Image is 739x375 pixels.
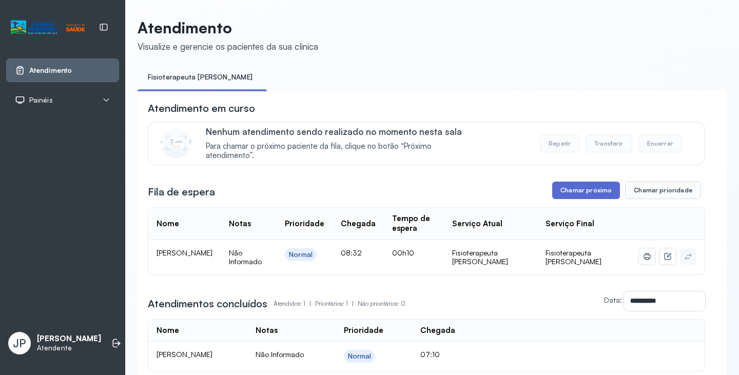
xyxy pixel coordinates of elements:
[148,101,255,115] h3: Atendimento em curso
[157,326,179,335] div: Nome
[420,350,440,359] span: 07:10
[546,248,601,266] span: Fisioterapeuta [PERSON_NAME]
[138,69,263,86] a: Fisioterapeuta [PERSON_NAME]
[420,326,455,335] div: Chegada
[452,219,502,229] div: Serviço Atual
[148,297,267,311] h3: Atendimentos concluídos
[586,135,632,152] button: Transferir
[285,219,324,229] div: Prioridade
[29,66,72,75] span: Atendimento
[352,300,354,307] span: |
[161,127,191,158] img: Imagem de CalloutCard
[37,344,101,352] p: Atendente
[392,214,436,233] div: Tempo de espera
[148,185,215,199] h3: Fila de espera
[392,248,414,257] span: 00h10
[157,350,212,359] span: [PERSON_NAME]
[256,350,304,359] span: Não Informado
[206,142,477,161] span: Para chamar o próximo paciente da fila, clique no botão “Próximo atendimento”.
[157,219,179,229] div: Nome
[604,295,622,304] label: Data:
[229,248,262,266] span: Não Informado
[157,248,212,257] span: [PERSON_NAME]
[452,248,529,266] div: Fisioterapeuta [PERSON_NAME]
[552,182,620,199] button: Chamar próximo
[341,219,376,229] div: Chegada
[348,352,372,361] div: Normal
[256,326,278,335] div: Notas
[546,219,594,229] div: Serviço Final
[229,219,251,229] div: Notas
[138,41,318,52] div: Visualize e gerencie os pacientes da sua clínica
[358,297,405,311] p: Não prioritários: 0
[625,182,701,199] button: Chamar prioridade
[37,334,101,344] p: [PERSON_NAME]
[344,326,383,335] div: Prioridade
[309,300,311,307] span: |
[29,96,53,105] span: Painéis
[138,18,318,37] p: Atendimento
[341,248,362,257] span: 08:32
[274,297,315,311] p: Atendidos: 1
[289,250,313,259] div: Normal
[11,19,85,36] img: Logotipo do estabelecimento
[15,65,110,75] a: Atendimento
[638,135,682,152] button: Encerrar
[315,297,358,311] p: Prioritários: 1
[540,135,579,152] button: Repetir
[206,126,477,137] p: Nenhum atendimento sendo realizado no momento nesta sala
